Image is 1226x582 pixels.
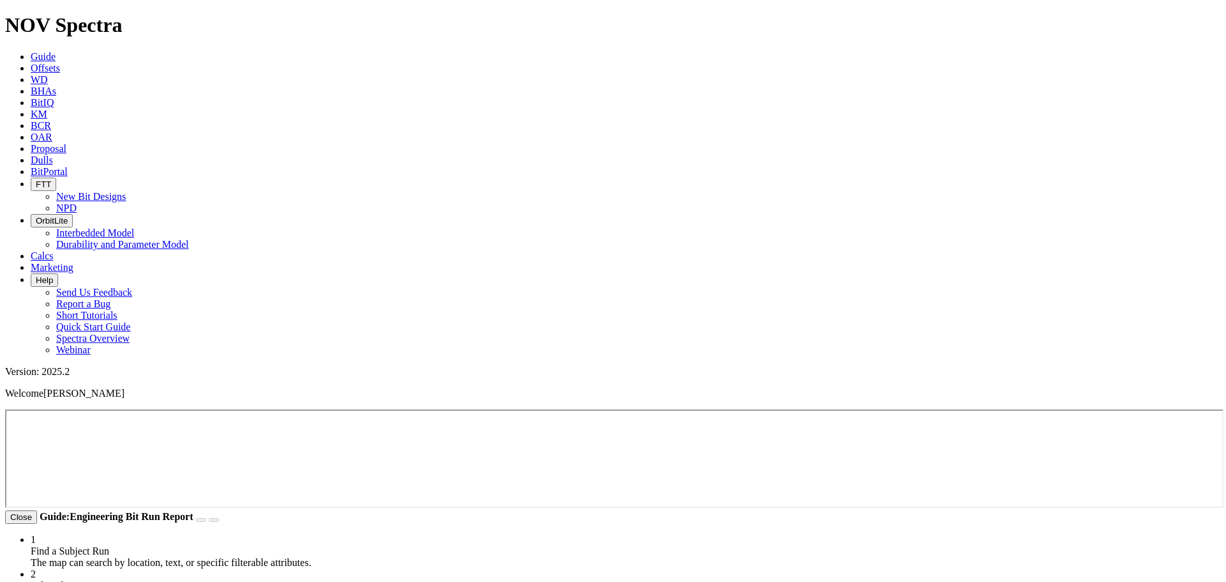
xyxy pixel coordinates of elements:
[36,216,68,226] span: OrbitLite
[31,132,52,142] a: OAR
[31,557,311,568] span: The map can search by location, text, or specific filterable attributes.
[31,262,73,273] a: Marketing
[31,63,60,73] a: Offsets
[5,366,1221,378] div: Version: 2025.2
[56,321,130,332] a: Quick Start Guide
[43,388,125,399] span: [PERSON_NAME]
[31,51,56,62] a: Guide
[31,166,68,177] a: BitPortal
[31,120,51,131] a: BCR
[56,333,130,344] a: Spectra Overview
[56,310,117,321] a: Short Tutorials
[56,227,134,238] a: Interbedded Model
[31,250,54,261] a: Calcs
[56,203,77,213] a: NPD
[31,546,109,556] span: Find a Subject Run
[31,143,66,154] a: Proposal
[5,510,37,524] button: Close
[70,511,193,522] span: Engineering Bit Run Report
[5,13,1221,37] h1: NOV Spectra
[36,180,51,189] span: FTT
[31,74,48,85] a: WD
[31,86,56,96] a: BHAs
[36,275,53,285] span: Help
[31,97,54,108] a: BitIQ
[5,388,1221,399] p: Welcome
[31,569,1221,580] div: 2
[31,214,73,227] button: OrbitLite
[40,511,195,522] strong: Guide:
[31,178,56,191] button: FTT
[31,273,58,287] button: Help
[31,109,47,119] a: KM
[31,534,1221,546] div: 1
[56,287,132,298] a: Send Us Feedback
[31,155,53,165] a: Dulls
[56,191,126,202] a: New Bit Designs
[56,298,110,309] a: Report a Bug
[56,239,189,250] a: Durability and Parameter Model
[56,344,91,355] a: Webinar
